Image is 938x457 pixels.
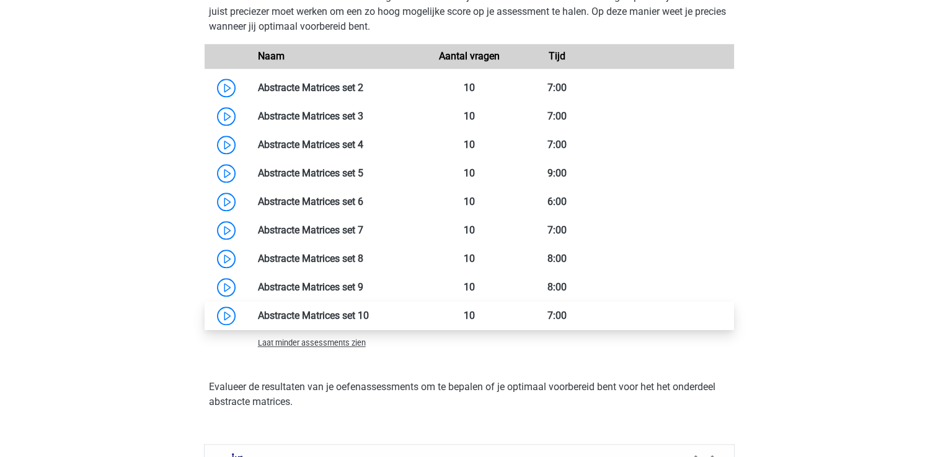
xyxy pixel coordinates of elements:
div: Abstracte Matrices set 6 [249,194,425,209]
div: Abstracte Matrices set 5 [249,166,425,181]
div: Abstracte Matrices set 3 [249,109,425,124]
div: Abstracte Matrices set 4 [249,137,425,152]
div: Tijd [513,49,601,64]
div: Abstracte Matrices set 7 [249,223,425,238]
span: Laat minder assessments zien [258,338,366,347]
div: Aantal vragen [425,49,513,64]
p: Evalueer de resultaten van je oefenassessments om te bepalen of je optimaal voorbereid bent voor ... [209,380,730,409]
div: Abstracte Matrices set 10 [249,308,425,323]
div: Abstracte Matrices set 8 [249,251,425,266]
div: Abstracte Matrices set 9 [249,280,425,295]
div: Abstracte Matrices set 2 [249,81,425,95]
div: Naam [249,49,425,64]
